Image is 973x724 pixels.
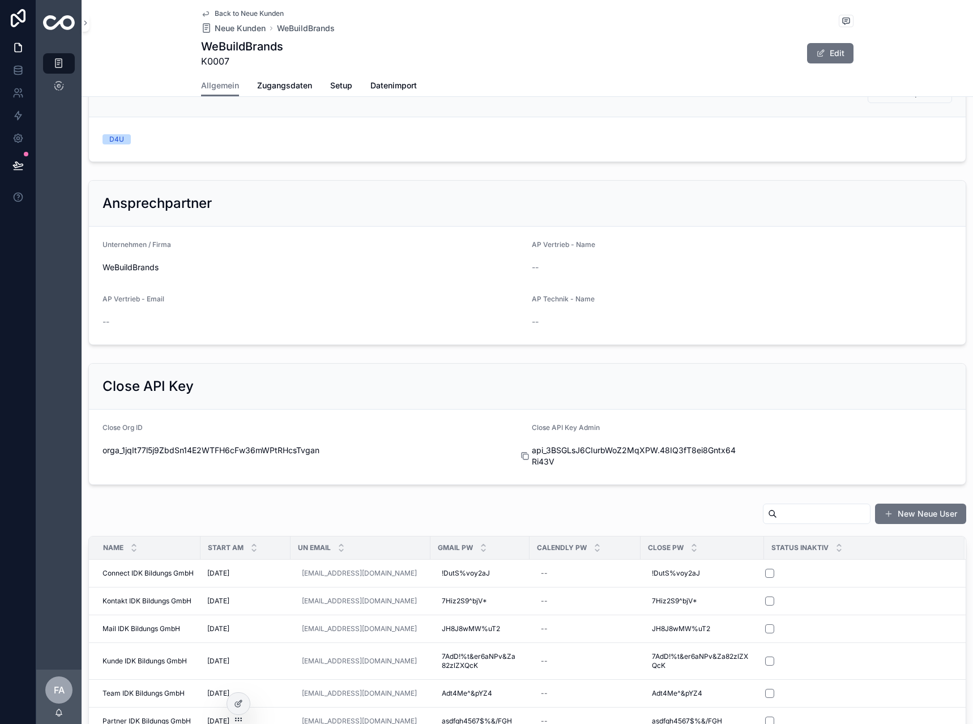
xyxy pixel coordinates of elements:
[207,597,229,606] span: [DATE]
[54,683,65,697] span: FA
[875,504,966,524] button: New Neue User
[103,657,187,666] span: Kunde IDK Bildungs GmbH
[297,684,424,702] a: [EMAIL_ADDRESS][DOMAIN_NAME]
[536,652,634,670] a: --
[652,597,697,606] span: 7Hiz2S9^bjV*
[541,597,548,606] div: --
[437,620,523,638] a: JH8J8wMW%uT2
[370,80,417,91] span: Datenimport
[437,564,523,582] a: !DutS%voy2aJ
[438,543,473,552] span: Gmail Pw
[257,80,312,91] span: Zugangsdaten
[201,75,239,97] a: Allgemein
[103,624,180,633] span: Mail IDK Bildungs GmbH
[103,377,194,395] h2: Close API Key
[103,240,171,249] span: Unternehmen / Firma
[370,75,417,98] a: Datenimport
[103,295,164,303] span: AP Vertrieb - Email
[207,569,229,578] span: [DATE]
[201,9,284,18] a: Back to Neue Kunden
[541,689,548,698] div: --
[103,316,109,327] span: --
[201,80,239,91] span: Allgemein
[537,543,587,552] span: Calendly Pw
[647,592,757,610] a: 7Hiz2S9^bjV*
[442,624,500,633] span: JH8J8wMW%uT2
[330,80,352,91] span: Setup
[298,543,331,552] span: UN Email
[103,689,185,698] span: Team IDK Bildungs GmbH
[648,543,684,552] span: Close Pw
[207,624,284,633] a: [DATE]
[207,657,284,666] a: [DATE]
[532,316,539,327] span: --
[297,564,424,582] a: [EMAIL_ADDRESS][DOMAIN_NAME]
[302,689,417,698] a: [EMAIL_ADDRESS][DOMAIN_NAME]
[103,423,143,432] span: Close Org ID
[207,624,229,633] span: [DATE]
[103,543,123,552] span: Name
[103,445,523,456] span: orga_1jqIt77l5j9ZbdSn14E2WTFH6cFw36mWPtRHcsTvgan
[330,75,352,98] a: Setup
[647,620,757,638] a: JH8J8wMW%uT2
[652,689,702,698] span: Adt4Me^&pYZ4
[536,564,634,582] a: --
[103,624,194,633] a: Mail IDK Bildungs GmbH
[532,240,595,249] span: AP Vertrieb - Name
[302,597,417,606] a: [EMAIL_ADDRESS][DOMAIN_NAME]
[771,543,829,552] span: Status Inaktiv
[541,657,548,666] div: --
[437,684,523,702] a: Adt4Me^&pYZ4
[536,620,634,638] a: --
[277,23,335,34] a: WeBuildBrands
[437,648,523,675] a: 7AdD!%t&er6aNPv&Za82zlZXQcK
[532,445,737,467] span: api_3BSGLsJ6CIurbWoZ2MqXPW.48IQ3fT8ei8Gntx64Ri43V
[201,23,266,34] a: Neue Kunden
[807,43,853,63] button: Edit
[201,54,283,68] span: K0007
[297,652,424,670] a: [EMAIL_ADDRESS][DOMAIN_NAME]
[207,657,229,666] span: [DATE]
[207,689,284,698] a: [DATE]
[647,648,757,675] a: 7AdD!%t&er6aNPv&Za82zlZXQcK
[652,652,753,670] span: 7AdD!%t&er6aNPv&Za82zlZXQcK
[532,262,539,273] span: --
[215,23,266,34] span: Neue Kunden
[103,194,212,212] h2: Ansprechpartner
[297,620,424,638] a: [EMAIL_ADDRESS][DOMAIN_NAME]
[103,597,194,606] a: Kontakt IDK Bildungs GmbH
[201,39,283,54] h1: WeBuildBrands
[103,569,194,578] a: Connect IDK Bildungs GmbH
[302,657,417,666] a: [EMAIL_ADDRESS][DOMAIN_NAME]
[215,9,284,18] span: Back to Neue Kunden
[437,592,523,610] a: 7Hiz2S9^bjV*
[297,592,424,610] a: [EMAIL_ADDRESS][DOMAIN_NAME]
[103,597,191,606] span: Kontakt IDK Bildungs GmbH
[647,684,757,702] a: Adt4Me^&pYZ4
[257,75,312,98] a: Zugangsdaten
[302,624,417,633] a: [EMAIL_ADDRESS][DOMAIN_NAME]
[36,45,82,111] div: scrollable content
[103,689,194,698] a: Team IDK Bildungs GmbH
[207,569,284,578] a: [DATE]
[207,597,284,606] a: [DATE]
[532,423,600,432] span: Close API Key Admin
[442,689,492,698] span: Adt4Me^&pYZ4
[541,569,548,578] div: --
[541,624,548,633] div: --
[647,564,757,582] a: !DutS%voy2aJ
[536,592,634,610] a: --
[103,262,523,273] span: WeBuildBrands
[302,569,417,578] a: [EMAIL_ADDRESS][DOMAIN_NAME]
[43,15,75,30] img: App logo
[109,134,124,144] div: D4U
[103,657,194,666] a: Kunde IDK Bildungs GmbH
[208,543,244,552] span: Start am
[207,689,229,698] span: [DATE]
[652,569,700,578] span: !DutS%voy2aJ
[652,624,710,633] span: JH8J8wMW%uT2
[442,652,518,670] span: 7AdD!%t&er6aNPv&Za82zlZXQcK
